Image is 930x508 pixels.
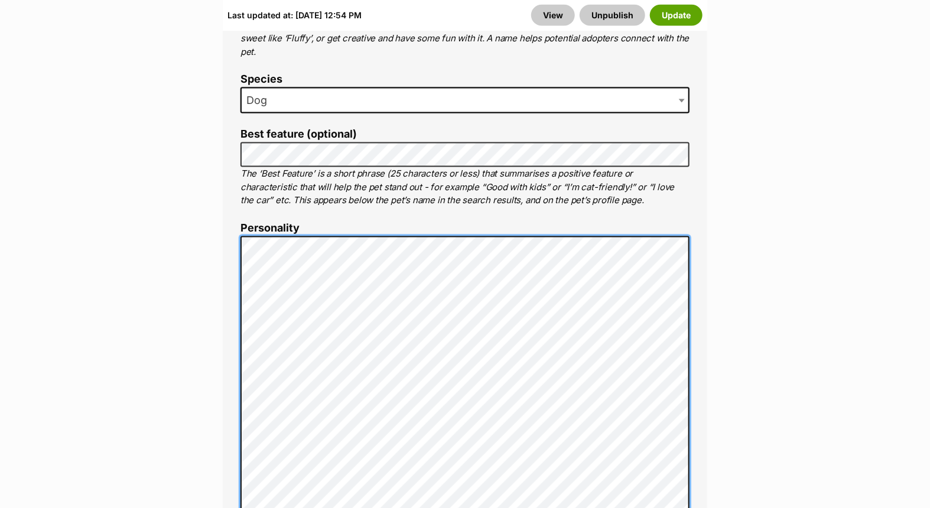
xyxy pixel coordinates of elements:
label: Best feature (optional) [240,128,690,141]
a: View [531,4,575,25]
p: Every pet deserves a name. If you don’t know the pet’s name, make one up! It can be something sim... [240,19,690,59]
span: Dog [240,87,690,113]
div: Last updated at: [DATE] 12:54 PM [227,4,362,25]
button: Unpublish [580,4,645,25]
button: Update [650,4,703,25]
label: Personality [240,222,690,235]
span: Dog [242,92,279,109]
p: The ‘Best Feature’ is a short phrase (25 characters or less) that summarises a positive feature o... [240,167,690,207]
label: Species [240,73,690,86]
